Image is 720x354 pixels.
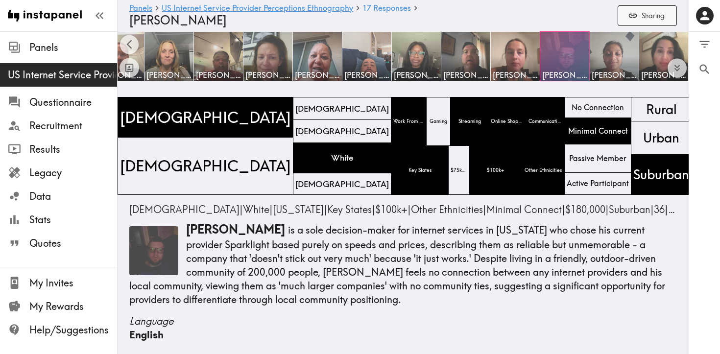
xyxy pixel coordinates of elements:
[29,213,117,227] span: Stats
[441,31,491,81] a: [PERSON_NAME]
[243,203,273,215] span: |
[29,166,117,180] span: Legacy
[375,203,411,215] span: |
[493,70,538,80] span: [PERSON_NAME]
[327,203,372,215] span: Key States
[327,203,375,215] span: |
[654,203,675,215] span: |
[542,70,587,80] span: [PERSON_NAME]
[8,68,117,82] span: US Internet Service Provider Perceptions Ethnography
[146,70,192,80] span: [PERSON_NAME]
[394,70,439,80] span: [PERSON_NAME]
[456,116,483,127] span: Streaming
[698,63,711,76] span: Search
[392,31,441,81] a: [PERSON_NAME]
[329,150,355,165] span: White
[449,165,469,176] span: $75k-$99k
[391,116,426,127] span: Work From Home
[565,176,631,191] span: Active Participant
[570,100,626,115] span: No Connection
[523,165,564,176] span: Other Ethnicities
[29,119,117,133] span: Recruitment
[118,153,293,178] span: [DEMOGRAPHIC_DATA]
[590,31,639,81] a: Annapoorani
[486,203,565,215] span: |
[120,58,139,77] button: Toggle between responses and questions
[489,116,527,127] span: Online Shopping
[243,203,269,215] span: White
[689,57,720,82] button: Search
[654,203,665,215] span: 36
[29,95,117,109] span: Questionnaire
[639,31,689,81] a: [PERSON_NAME]
[344,70,389,80] span: [PERSON_NAME]
[362,4,411,13] a: 17 Responses
[641,70,686,80] span: [PERSON_NAME]
[129,226,178,275] img: Thumbnail
[196,70,241,80] span: [PERSON_NAME]
[29,41,117,54] span: Panels
[375,203,408,215] span: $100k+
[565,203,609,215] span: |
[118,105,293,130] span: [DEMOGRAPHIC_DATA]
[698,38,711,51] span: Filter Responses
[245,70,290,80] span: [PERSON_NAME]
[162,4,353,13] a: US Internet Service Provider Perceptions Ethnography
[243,31,293,81] a: [PERSON_NAME]
[293,123,391,139] span: [DEMOGRAPHIC_DATA]
[129,4,152,13] a: Panels
[129,314,677,328] span: Language
[689,32,720,57] button: Filter Responses
[144,31,194,81] a: [PERSON_NAME]
[641,127,681,149] span: Urban
[29,276,117,290] span: My Invites
[129,203,243,215] span: |
[129,329,164,341] span: English
[362,4,411,12] span: 17 Responses
[443,70,488,80] span: [PERSON_NAME]
[186,222,285,236] span: [PERSON_NAME]
[29,300,117,313] span: My Rewards
[407,165,433,176] span: Key States
[194,31,243,81] a: [PERSON_NAME]
[411,203,486,215] span: |
[486,203,562,215] span: Minimal Connect
[129,13,227,27] span: [PERSON_NAME]
[293,101,391,117] span: [DEMOGRAPHIC_DATA]
[540,31,590,81] a: [PERSON_NAME]
[485,165,506,176] span: $100k+
[631,164,691,186] span: Suburban
[566,124,630,139] span: Minimal Connect
[273,203,324,215] span: [US_STATE]
[342,31,392,81] a: [PERSON_NAME]
[668,59,687,78] button: Expand to show all items
[411,203,483,215] span: Other Ethnicities
[95,31,144,81] a: [PERSON_NAME]
[295,70,340,80] span: [PERSON_NAME]
[565,203,605,215] span: $180,000
[29,142,117,156] span: Results
[29,236,117,250] span: Quotes
[29,189,117,203] span: Data
[129,203,240,215] span: [DEMOGRAPHIC_DATA]
[609,203,650,215] span: Suburban
[609,203,654,215] span: |
[29,323,117,337] span: Help/Suggestions
[293,31,342,81] a: [PERSON_NAME]
[567,151,628,166] span: Passive Member
[120,35,139,54] button: Scroll left
[293,176,391,192] span: [DEMOGRAPHIC_DATA]
[592,70,637,80] span: Annapoorani
[129,221,677,307] p: is a sole decision-maker for internet services in [US_STATE] who chose his current provider Spark...
[527,116,564,127] span: Communication
[491,31,540,81] a: [PERSON_NAME]
[618,5,677,26] button: Sharing
[273,203,327,215] span: |
[428,116,449,127] span: Gaming
[644,98,679,120] span: Rural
